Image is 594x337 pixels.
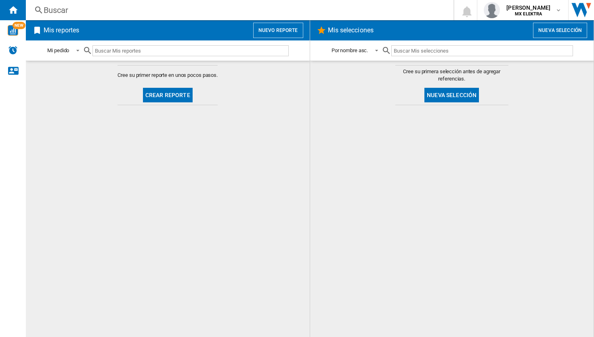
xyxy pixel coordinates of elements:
[391,45,573,56] input: Buscar Mis selecciones
[484,2,500,18] img: profile.jpg
[143,88,193,102] button: Crear reporte
[253,23,303,38] button: Nuevo reporte
[8,25,18,36] img: wise-card.svg
[326,23,376,38] h2: Mis selecciones
[13,22,25,29] span: NEW
[42,23,81,38] h2: Mis reportes
[424,88,479,102] button: Nueva selección
[8,45,18,55] img: alerts-logo.svg
[515,11,542,17] b: MX ELEKTRA
[47,47,69,53] div: Mi pedido
[92,45,289,56] input: Buscar Mis reportes
[533,23,587,38] button: Nueva selección
[118,72,218,79] span: Cree su primer reporte en unos pocos pasos.
[506,4,550,12] span: [PERSON_NAME]
[44,4,432,16] div: Buscar
[395,68,508,83] span: Cree su primera selección antes de agregar referencias.
[332,47,368,53] div: Por nombre asc.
